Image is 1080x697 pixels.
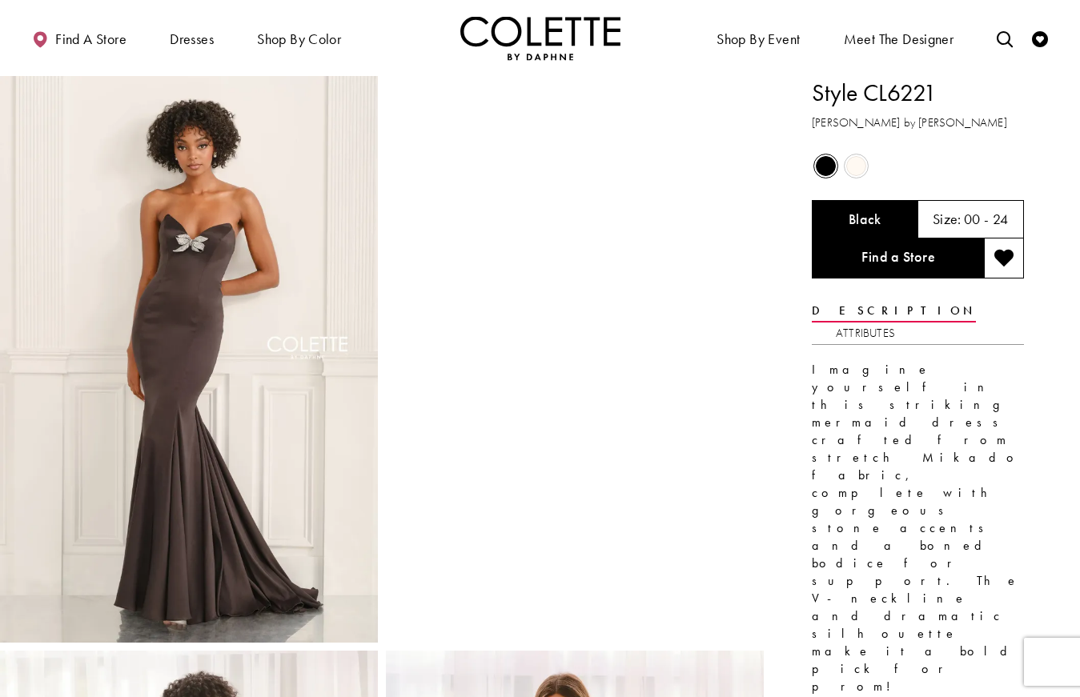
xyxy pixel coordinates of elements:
[253,16,345,60] span: Shop by color
[812,238,984,278] a: Find a Store
[984,238,1024,278] button: Add to wishlist
[844,31,954,47] span: Meet the designer
[812,114,1024,132] h3: [PERSON_NAME] by [PERSON_NAME]
[812,151,1024,182] div: Product color controls state depends on size chosen
[1028,16,1052,60] a: Check Wishlist
[812,299,976,322] a: Description
[836,322,895,345] a: Attributes
[812,361,1024,695] p: Imagine yourself in this striking mermaid dress crafted from stretch Mikado fabric, complete with...
[713,16,804,60] span: Shop By Event
[717,31,800,47] span: Shop By Event
[170,31,214,47] span: Dresses
[460,16,620,60] a: Visit Home Page
[28,16,130,60] a: Find a store
[933,210,962,228] span: Size:
[840,16,958,60] a: Meet the designer
[842,152,870,180] div: Diamond White
[812,152,840,180] div: Black
[993,16,1017,60] a: Toggle search
[257,31,341,47] span: Shop by color
[166,16,218,60] span: Dresses
[460,16,620,60] img: Colette by Daphne
[386,76,764,265] video: Style CL6221 Colette by Daphne #1 autoplay loop mute video
[812,76,1024,110] h1: Style CL6221
[849,211,881,227] h5: Chosen color
[964,211,1009,227] h5: 00 - 24
[55,31,126,47] span: Find a store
